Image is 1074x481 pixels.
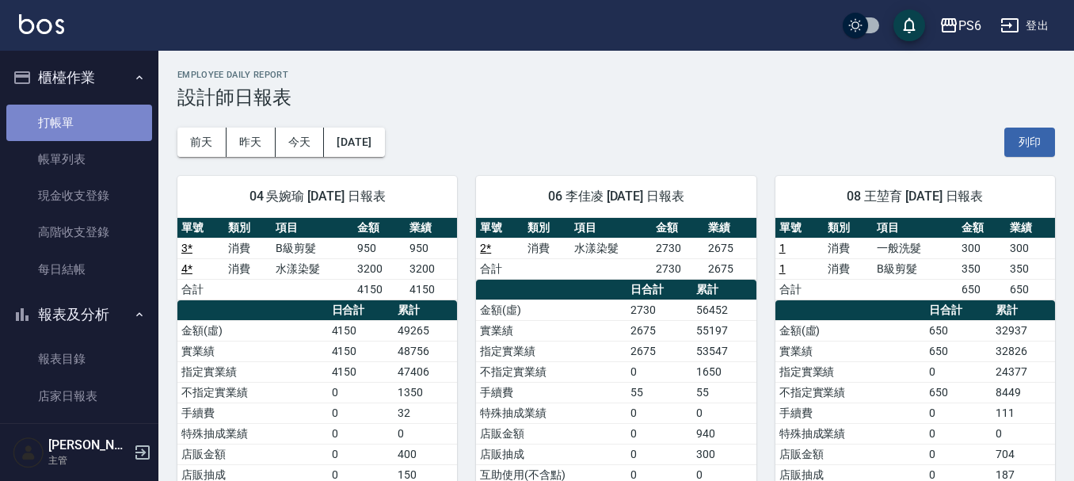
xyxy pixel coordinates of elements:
td: 金額(虛) [177,320,328,341]
th: 日合計 [328,300,394,321]
td: 特殊抽成業績 [775,423,926,444]
td: 32937 [992,320,1055,341]
th: 類別 [824,218,873,239]
button: 今天 [276,128,325,157]
td: 金額(虛) [476,300,626,320]
td: 水漾染髮 [570,238,652,258]
td: 650 [958,279,1007,300]
td: 金額(虛) [775,320,926,341]
th: 金額 [353,218,406,239]
td: 8449 [992,382,1055,403]
a: 1 [779,242,786,254]
a: 報表目錄 [6,341,152,377]
th: 日合計 [626,280,693,300]
td: 2730 [652,238,704,258]
td: 手續費 [775,403,926,423]
td: 300 [1006,238,1055,258]
td: 0 [692,403,756,423]
td: 店販金額 [177,444,328,464]
td: 1350 [394,382,457,403]
td: 2675 [704,238,756,258]
button: 昨天 [227,128,276,157]
td: 0 [925,444,992,464]
td: 合計 [177,279,224,300]
td: 32826 [992,341,1055,361]
a: 現金收支登錄 [6,178,152,214]
td: 0 [626,423,693,444]
th: 業績 [704,218,756,239]
table: a dense table [775,218,1055,300]
td: 400 [394,444,457,464]
td: 0 [394,423,457,444]
td: 一般洗髮 [873,238,958,258]
td: 56452 [692,300,756,320]
th: 單號 [476,218,523,239]
td: 消費 [824,258,873,279]
td: 55197 [692,320,756,341]
td: 32 [394,403,457,423]
h2: Employee Daily Report [177,70,1055,80]
td: 950 [406,238,458,258]
td: 0 [328,403,394,423]
th: 單號 [775,218,825,239]
td: 實業績 [476,320,626,341]
td: 2730 [626,300,693,320]
th: 累計 [394,300,457,321]
td: 消費 [224,238,271,258]
td: 0 [626,444,693,464]
table: a dense table [476,218,756,280]
th: 金額 [958,218,1007,239]
th: 金額 [652,218,704,239]
td: 4150 [328,341,394,361]
th: 類別 [524,218,570,239]
th: 累計 [692,280,756,300]
td: 49265 [394,320,457,341]
td: 0 [328,444,394,464]
td: 指定實業績 [177,361,328,382]
img: Person [13,437,44,468]
td: 消費 [224,258,271,279]
a: 互助日報表 [6,414,152,451]
td: 手續費 [177,403,328,423]
img: Logo [19,14,64,34]
td: 0 [925,423,992,444]
td: 24377 [992,361,1055,382]
td: 3200 [406,258,458,279]
th: 累計 [992,300,1055,321]
th: 類別 [224,218,271,239]
td: 2675 [626,320,693,341]
td: 0 [328,423,394,444]
button: PS6 [933,10,988,42]
a: 打帳單 [6,105,152,141]
td: 0 [626,403,693,423]
td: 4150 [353,279,406,300]
button: 櫃檯作業 [6,57,152,98]
td: 特殊抽成業績 [177,423,328,444]
div: PS6 [958,16,981,36]
td: 0 [626,361,693,382]
button: 報表及分析 [6,294,152,335]
td: 實業績 [177,341,328,361]
p: 主管 [48,453,129,468]
td: 不指定實業績 [476,361,626,382]
td: B級剪髮 [272,238,353,258]
button: 列印 [1004,128,1055,157]
td: 手續費 [476,382,626,403]
th: 日合計 [925,300,992,321]
a: 高階收支登錄 [6,214,152,250]
td: 水漾染髮 [272,258,353,279]
td: 4150 [328,320,394,341]
td: 940 [692,423,756,444]
h3: 設計師日報表 [177,86,1055,109]
td: 111 [992,403,1055,423]
td: 合計 [775,279,825,300]
td: 350 [958,258,1007,279]
th: 業績 [406,218,458,239]
td: 不指定實業績 [775,382,926,403]
td: 300 [692,444,756,464]
a: 每日結帳 [6,251,152,288]
button: [DATE] [324,128,384,157]
td: 350 [1006,258,1055,279]
a: 店家日報表 [6,378,152,414]
td: 0 [992,423,1055,444]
